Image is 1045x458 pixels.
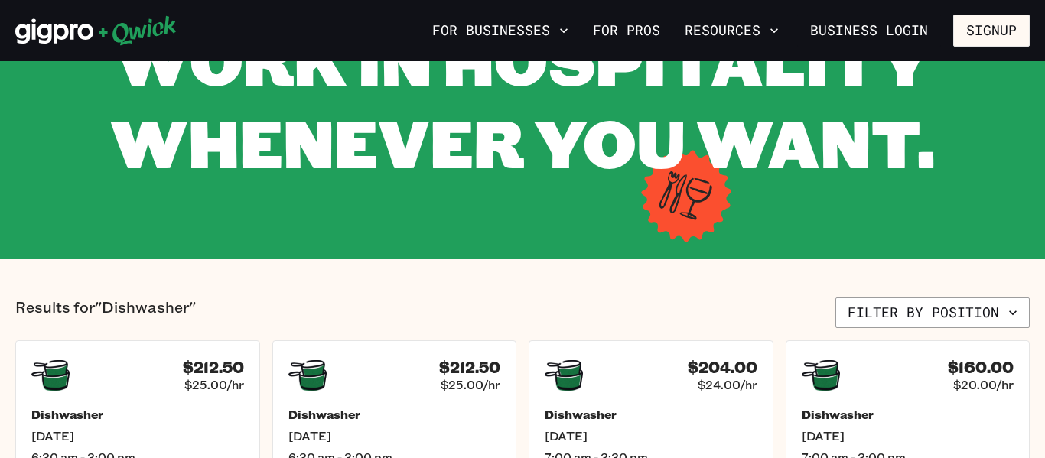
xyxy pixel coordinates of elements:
h4: $212.50 [439,358,500,377]
h4: $204.00 [688,358,757,377]
h5: Dishwasher [31,407,244,422]
button: Signup [953,15,1030,47]
h4: $160.00 [948,358,1014,377]
span: [DATE] [288,428,501,443]
span: $24.00/hr [698,377,757,392]
h5: Dishwasher [545,407,757,422]
span: [DATE] [31,428,244,443]
button: Filter by position [835,297,1030,328]
a: For Pros [587,18,666,44]
h4: $212.50 [183,358,244,377]
p: Results for "Dishwasher" [15,297,196,328]
span: $20.00/hr [953,377,1014,392]
h5: Dishwasher [802,407,1014,422]
span: [DATE] [545,428,757,443]
span: $25.00/hr [184,377,244,392]
span: WORK IN HOSPITALITY WHENEVER YOU WANT. [110,15,935,186]
span: $25.00/hr [441,377,500,392]
button: For Businesses [426,18,575,44]
a: Business Login [797,15,941,47]
h5: Dishwasher [288,407,501,422]
span: [DATE] [802,428,1014,443]
button: Resources [679,18,785,44]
